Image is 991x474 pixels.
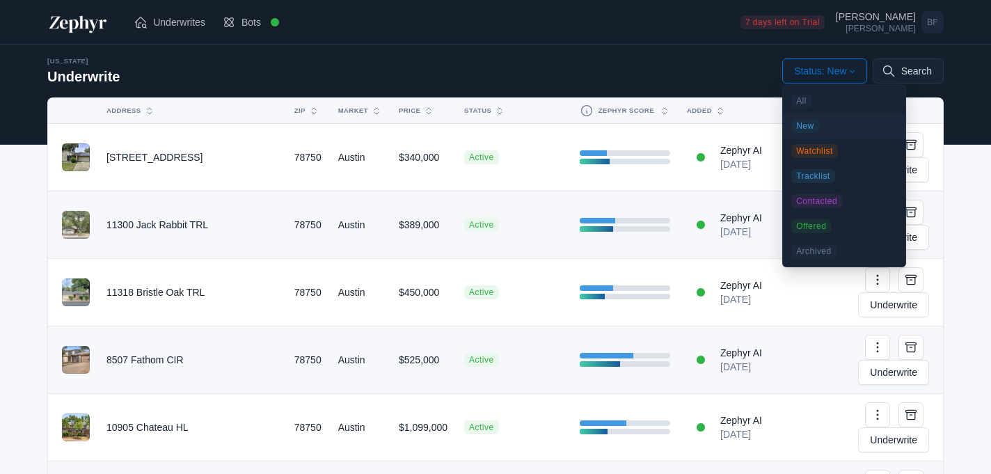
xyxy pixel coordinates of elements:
td: 78750 [286,326,330,394]
td: $525,000 [390,326,456,394]
button: Search [873,58,944,84]
a: Bots [214,3,297,42]
span: Active [464,218,499,232]
button: Archive [898,335,923,360]
div: [PERSON_NAME] [836,24,916,33]
span: Active [464,353,499,367]
div: Zephyr AI [720,278,762,292]
span: All [791,94,811,108]
span: New [791,119,818,133]
a: Tracklist [783,164,905,189]
td: 78750 [286,394,330,461]
button: Archive [898,200,923,225]
td: 11318 Bristle Oak TRL [98,259,286,326]
div: [US_STATE] [47,56,120,67]
td: $340,000 [390,124,456,191]
span: Bots [241,15,261,29]
a: Underwrites [125,8,214,36]
td: 78750 [286,124,330,191]
button: Zephyr Score Zephyr Score [571,98,662,123]
div: [DATE] [720,292,762,306]
a: Offered [783,214,905,239]
span: Watchlist [791,144,838,158]
button: Status: New [782,58,867,84]
span: Active [464,150,499,164]
svg: Zephyr Score [580,104,594,118]
div: [DATE] [720,360,762,374]
a: Open user menu [836,8,944,36]
td: Austin [330,259,390,326]
a: Underwrite [858,427,929,452]
span: Active [464,285,499,299]
a: Underwrite [858,360,929,385]
a: Watchlist [783,139,905,164]
span: Underwrites [153,15,205,29]
button: Archive [898,132,923,157]
button: Zip [286,100,313,122]
span: Contacted [791,194,842,208]
span: BF [921,11,944,33]
div: [DATE] [720,225,762,239]
div: Zephyr AI [720,413,762,427]
a: Underwrite [858,292,929,317]
button: Price [390,100,439,122]
div: [DATE] [720,157,762,171]
td: Austin [330,124,390,191]
div: Zephyr AI [720,211,762,225]
a: Contacted [783,189,905,214]
a: New [783,113,905,139]
img: Zephyr Logo [47,11,109,33]
a: Archived [783,239,905,264]
button: Status [456,100,554,122]
td: [STREET_ADDRESS] [98,124,286,191]
div: [DATE] [720,427,762,441]
button: Archive [898,267,923,292]
span: Archived [791,244,837,258]
span: Offered [791,219,831,233]
div: [PERSON_NAME] [836,12,916,22]
td: 10905 Chateau HL [98,394,286,461]
td: $389,000 [390,191,456,259]
td: 8507 Fathom CIR [98,326,286,394]
td: $1,099,000 [390,394,456,461]
td: Austin [330,191,390,259]
td: Austin [330,394,390,461]
a: All [783,88,905,113]
td: 11300 Jack Rabbit TRL [98,191,286,259]
td: 78750 [286,191,330,259]
td: Austin [330,326,390,394]
a: 7 days left on Trial [740,15,825,29]
button: Address [98,100,269,122]
span: Zephyr Score [598,105,654,116]
span: Tracklist [791,169,835,183]
span: Active [464,420,499,434]
button: Archive [898,402,923,427]
button: Added [679,100,792,122]
td: $450,000 [390,259,456,326]
td: 78750 [286,259,330,326]
div: Zephyr AI [720,346,762,360]
button: Market [330,100,374,122]
h2: Underwrite [47,67,120,86]
div: Zephyr AI [720,143,762,157]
